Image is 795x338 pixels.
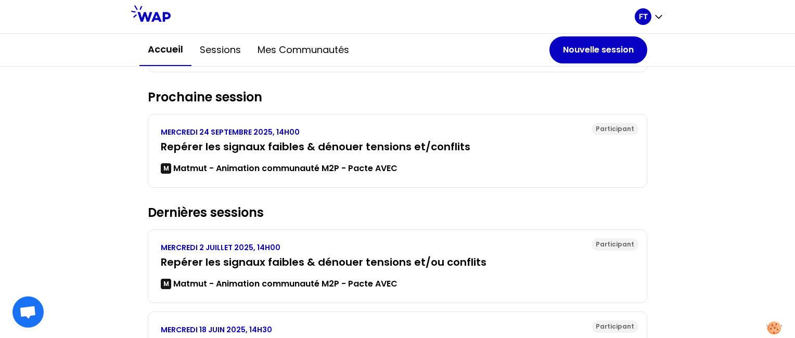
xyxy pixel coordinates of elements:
[148,89,647,106] h2: Prochaine session
[148,204,647,221] h2: Dernières sessions
[139,34,191,66] button: Accueil
[161,127,634,175] a: MERCREDI 24 SEPTEMBRE 2025, 14H00Repérer les signaux faibles & dénouer tensions et/conflitsMMatmu...
[592,320,638,333] div: Participant
[163,164,169,173] p: M
[249,34,357,66] button: Mes communautés
[173,278,397,290] p: Matmut - Animation communauté M2P - Pacte AVEC
[173,162,397,175] p: Matmut - Animation communauté M2P - Pacte AVEC
[161,255,634,269] h3: Repérer les signaux faibles & dénouer tensions et/ou conflits
[161,242,634,253] p: MERCREDI 2 JUILLET 2025, 14H00
[163,280,169,288] p: M
[12,296,44,328] div: Ouvrir le chat
[592,238,638,251] div: Participant
[635,8,664,25] button: FT
[161,139,634,154] h3: Repérer les signaux faibles & dénouer tensions et/conflits
[161,324,634,335] p: MERCREDI 18 JUIN 2025, 14H30
[161,127,634,137] p: MERCREDI 24 SEPTEMBRE 2025, 14H00
[549,36,647,63] button: Nouvelle session
[592,123,638,135] div: Participant
[161,242,634,290] a: MERCREDI 2 JUILLET 2025, 14H00Repérer les signaux faibles & dénouer tensions et/ou conflitsMMatmu...
[191,34,249,66] button: Sessions
[639,11,648,22] p: FT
